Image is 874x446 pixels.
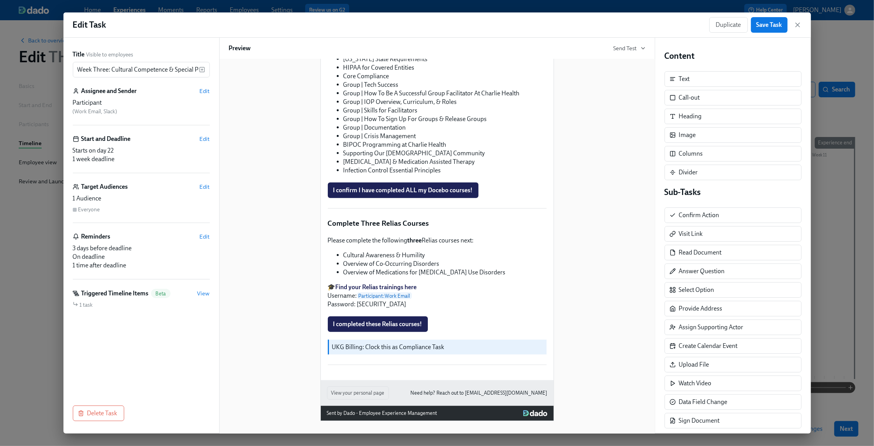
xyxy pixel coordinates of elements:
div: Confirm Action [679,211,719,219]
div: Triggered Timeline ItemsBetaView1 task [73,289,210,309]
div: Assign Supporting Actor [679,323,744,332]
div: Target AudiencesEdit1 AudienceEveryone [73,183,210,223]
div: Columns [665,146,802,162]
svg: Insert text variable [199,67,205,73]
div: Sign Document [665,413,802,428]
button: View your personal page [327,386,389,400]
div: Provide Address [679,304,723,313]
div: Please complete the followingthreeRelias courses next: Cultural Awareness & Humility Overview of ... [327,235,547,309]
div: Call-out [665,90,802,105]
div: Starts on day 22 [73,146,210,155]
button: Send Test [614,44,645,52]
div: Data Field Change [665,394,802,410]
div: Columns [679,149,703,158]
div: Complete Three Relias Courses [327,218,547,229]
div: Read Document [665,245,802,260]
div: Text [665,71,802,87]
span: ( Work Email, Slack ) [73,108,118,115]
div: Heading [679,112,702,121]
button: Delete Task [73,406,124,421]
div: Participant [73,98,210,107]
div: Sent by Dado - Employee Experience Management [327,409,437,418]
div: Read Document [679,248,722,257]
div: Watch Video [665,376,802,391]
div: Select Option [665,282,802,298]
div: Upload File [665,357,802,372]
button: Edit [200,183,210,191]
button: Edit [200,233,210,241]
button: Edit [200,135,210,143]
span: Delete Task [79,409,118,417]
h1: Edit Task [73,19,106,31]
div: Everyone [78,206,100,213]
h6: Target Audiences [81,183,128,191]
div: Upload File [679,360,709,369]
img: Dado [523,410,547,416]
div: Visit Link [679,230,703,238]
h6: Triggered Timeline Items [81,289,149,298]
h6: Start and Deadline [81,135,131,143]
div: Call-out [679,93,700,102]
h6: Preview [229,44,251,53]
button: Edit [200,87,210,95]
div: Provide Address [665,301,802,316]
div: Select Option [679,286,714,294]
h4: Sub-Tasks [665,186,802,198]
div: UKG Billing: Clock this as Compliance Task [327,339,547,355]
label: Title [73,50,85,59]
span: Duplicate [716,21,741,29]
div: I completed these Relias courses! [327,316,547,333]
div: Text [679,75,690,83]
div: Image [665,127,802,143]
div: Data Field Change [679,398,728,406]
div: I confirm I have completed ALL my Docebo courses! [327,182,547,199]
div: Create Calendar Event [679,342,738,350]
a: Need help? Reach out to [EMAIL_ADDRESS][DOMAIN_NAME] [411,389,547,397]
div: 1 Audience [73,194,210,203]
div: Confirm Action [665,207,802,223]
div: Image [679,131,696,139]
button: View [197,290,210,297]
span: View your personal page [331,389,385,397]
div: Assignee and SenderEditParticipant (Work Email, Slack) [73,87,210,125]
div: Heading [665,109,802,124]
button: Duplicate [709,17,748,33]
div: Answer Question [665,263,802,279]
div: Assign Supporting Actor [665,320,802,335]
div: Create Calendar Event [665,338,802,354]
div: Start and DeadlineEditStarts on day 221 week deadline [73,135,210,173]
div: 3 days before deadline [73,244,210,253]
div: Visit Link [665,226,802,242]
h6: Reminders [81,232,111,241]
span: Visible to employees [86,51,134,58]
h6: Assignee and Sender [81,87,137,95]
span: 1 week deadline [73,155,115,163]
span: 1 task [80,301,93,309]
div: Divider [665,165,802,180]
h4: Content [665,50,802,62]
div: RemindersEdit3 days before deadlineOn deadline1 time after deadline [73,232,210,279]
button: Save Task [751,17,788,33]
span: Beta [151,291,171,297]
div: 1 time after deadline [73,261,210,270]
span: Save Task [756,21,782,29]
div: Watch Video [679,379,712,388]
div: Sign Document [679,416,720,425]
div: On deadline [73,253,210,261]
div: Answer Question [679,267,725,276]
div: Divider [679,168,698,177]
